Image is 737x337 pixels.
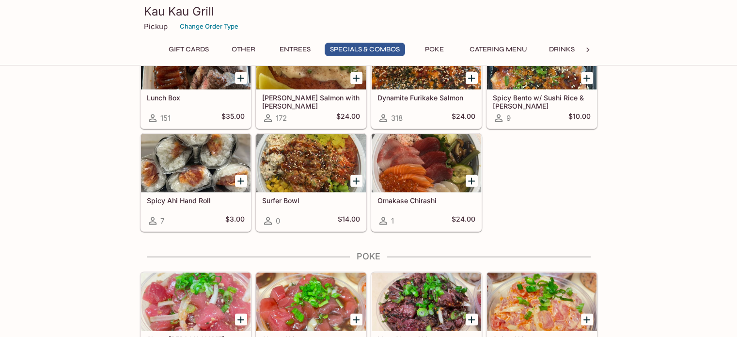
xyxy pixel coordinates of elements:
[372,31,481,89] div: Dynamite Furikake Salmon
[256,273,366,331] div: Shoyu Ahi
[464,43,533,56] button: Catering Menu
[413,43,456,56] button: Poke
[222,43,266,56] button: Other
[377,196,475,205] h5: Omakase Chirashi
[325,43,405,56] button: Specials & Combos
[147,196,245,205] h5: Spicy Ahi Hand Roll
[160,113,171,123] span: 151
[391,216,394,225] span: 1
[235,175,247,187] button: Add Spicy Ahi Hand Roll
[235,313,247,325] button: Add Shoyu Ginger Ahi
[466,313,478,325] button: Add Limu Shoyu Ahi
[141,133,251,231] a: Spicy Ahi Hand Roll7$3.00
[262,196,360,205] h5: Surfer Bowl
[256,133,366,231] a: Surfer Bowl0$14.00
[175,19,243,34] button: Change Order Type
[371,31,482,128] a: Dynamite Furikake Salmon318$24.00
[141,31,251,89] div: Lunch Box
[141,273,251,331] div: Shoyu Ginger Ahi
[452,215,475,226] h5: $24.00
[276,216,280,225] span: 0
[466,175,478,187] button: Add Omakase Chirashi
[581,72,593,84] button: Add Spicy Bento w/ Sushi Rice & Nori
[336,112,360,124] h5: $24.00
[256,134,366,192] div: Surfer Bowl
[144,4,594,19] h3: Kau Kau Grill
[350,313,362,325] button: Add Shoyu Ahi
[506,113,511,123] span: 9
[256,31,366,89] div: Ora King Salmon with Aburi Garlic Mayo
[372,273,481,331] div: Limu Shoyu Ahi
[147,94,245,102] h5: Lunch Box
[338,215,360,226] h5: $14.00
[160,216,164,225] span: 7
[276,113,287,123] span: 172
[377,94,475,102] h5: Dynamite Furikake Salmon
[144,22,168,31] p: Pickup
[452,112,475,124] h5: $24.00
[371,133,482,231] a: Omakase Chirashi1$24.00
[487,31,596,89] div: Spicy Bento w/ Sushi Rice & Nori
[262,94,360,110] h5: [PERSON_NAME] Salmon with [PERSON_NAME]
[163,43,214,56] button: Gift Cards
[568,112,591,124] h5: $10.00
[141,134,251,192] div: Spicy Ahi Hand Roll
[350,72,362,84] button: Add Ora King Salmon with Aburi Garlic Mayo
[372,134,481,192] div: Omakase Chirashi
[141,31,251,128] a: Lunch Box151$35.00
[140,251,597,262] h4: Poke
[581,313,593,325] button: Add Spicy Ahi
[486,31,597,128] a: Spicy Bento w/ Sushi Rice & [PERSON_NAME]9$10.00
[391,113,403,123] span: 318
[221,112,245,124] h5: $35.00
[350,175,362,187] button: Add Surfer Bowl
[493,94,591,110] h5: Spicy Bento w/ Sushi Rice & [PERSON_NAME]
[466,72,478,84] button: Add Dynamite Furikake Salmon
[256,31,366,128] a: [PERSON_NAME] Salmon with [PERSON_NAME]172$24.00
[235,72,247,84] button: Add Lunch Box
[540,43,584,56] button: Drinks
[225,215,245,226] h5: $3.00
[487,273,596,331] div: Spicy Ahi
[273,43,317,56] button: Entrees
